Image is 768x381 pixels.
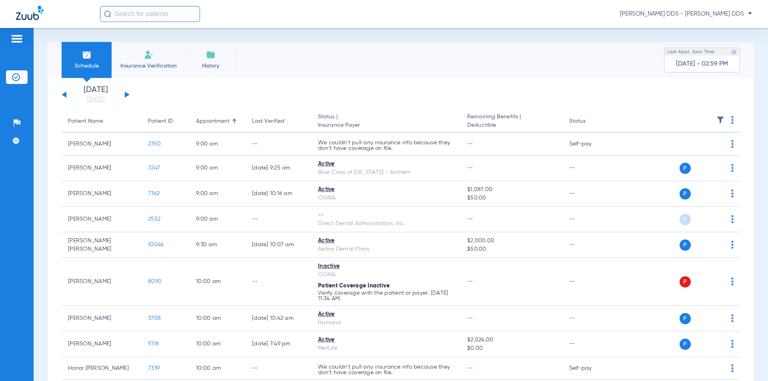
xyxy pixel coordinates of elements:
div: Patient ID [148,117,183,126]
span: 2350 [148,141,161,147]
img: Manual Insurance Verification [144,50,154,60]
div: CIGNA [318,194,454,202]
img: History [206,50,216,60]
td: [PERSON_NAME] [62,258,142,306]
td: -- [246,133,312,156]
img: Search Icon [104,10,111,18]
p: We couldn’t pull any insurance info because they don’t have coverage on file. [318,140,454,151]
td: [DATE] 7:49 PM [246,331,312,357]
td: Self-pay [563,133,617,156]
div: Active [318,186,454,194]
td: [PERSON_NAME] [62,207,142,232]
input: Search for patients [100,6,200,22]
img: x.svg [713,140,721,148]
img: hamburger-icon [10,34,23,44]
th: Status | [312,110,461,133]
span: $1,087.00 [467,186,556,194]
img: x.svg [713,164,721,172]
p: We couldn’t pull any insurance info because they don’t have coverage on file. [318,364,454,375]
div: -- [318,211,454,219]
img: x.svg [713,241,721,249]
span: P [680,276,691,287]
img: group-dot-blue.svg [731,314,734,322]
td: [PERSON_NAME] [62,133,142,156]
td: [DATE] 10:42 AM [246,306,312,331]
span: 5118 [148,341,159,347]
td: -- [563,258,617,306]
td: [PERSON_NAME] [62,181,142,207]
span: 10046 [148,242,164,247]
th: Status [563,110,617,133]
img: x.svg [713,190,721,197]
td: [PERSON_NAME] [PERSON_NAME] [62,232,142,258]
td: 10:00 AM [190,306,246,331]
td: 9:00 AM [190,181,246,207]
span: $2,000.00 [467,237,556,245]
span: Insurance Payer [318,121,454,130]
div: Last Verified [252,117,305,126]
span: -- [467,365,473,371]
img: x.svg [713,314,721,322]
span: P [680,239,691,251]
img: Zuub Logo [16,6,44,20]
img: group-dot-blue.svg [731,364,734,372]
img: filter.svg [716,116,724,124]
a: [DATE] [72,96,120,104]
div: Active [318,336,454,344]
span: -- [467,279,473,284]
span: $50.00 [467,245,556,253]
div: Appointment [196,117,230,126]
td: -- [563,181,617,207]
td: -- [246,258,312,306]
td: -- [563,156,617,181]
th: Remaining Benefits | [461,110,562,133]
td: [DATE] 9:25 AM [246,156,312,181]
p: Verify coverage with the patient or payer. [DATE] 11:34 AM. [318,290,454,301]
span: 8090 [148,279,162,284]
div: Aetna Dental Plans [318,245,454,253]
span: Patient Coverage Inactive [318,283,390,289]
div: Last Verified [252,117,284,126]
img: group-dot-blue.svg [731,164,734,172]
span: 3708 [148,315,161,321]
img: group-dot-blue.svg [731,277,734,285]
td: [DATE] 10:07 AM [246,232,312,258]
div: Patient Name [68,117,135,126]
span: $0.00 [467,344,556,353]
td: -- [246,207,312,232]
span: 7247 [148,165,160,171]
div: Inactive [318,262,454,271]
img: last sync help info [731,49,737,55]
td: [PERSON_NAME] [62,156,142,181]
span: [PERSON_NAME] DDS - [PERSON_NAME] DDS [620,10,752,18]
td: 9:00 AM [190,133,246,156]
div: Active [318,160,454,168]
div: Active [318,310,454,319]
img: group-dot-blue.svg [731,116,734,124]
div: CIGNA [318,271,454,279]
div: Appointment [196,117,239,126]
td: 9:30 AM [190,232,246,258]
td: -- [563,331,617,357]
img: group-dot-blue.svg [731,190,734,197]
li: [DATE] [72,86,120,104]
span: P [680,188,691,199]
img: x.svg [713,215,721,223]
td: 9:00 AM [190,207,246,232]
div: Blue Cross of [US_STATE] - Anthem [318,168,454,177]
span: Schedule [68,62,106,70]
span: 7362 [148,191,160,196]
td: [PERSON_NAME] [62,306,142,331]
td: [DATE] 10:16 AM [246,181,312,207]
span: P [680,339,691,350]
div: Patient ID [148,117,173,126]
span: 2552 [148,216,160,222]
span: P [680,214,691,225]
span: Deductible [467,121,556,130]
img: x.svg [713,277,721,285]
span: History [192,62,230,70]
span: Last Appt. Sync Time: [667,48,715,56]
td: 9:00 AM [190,156,246,181]
img: x.svg [713,340,721,348]
span: -- [467,315,473,321]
